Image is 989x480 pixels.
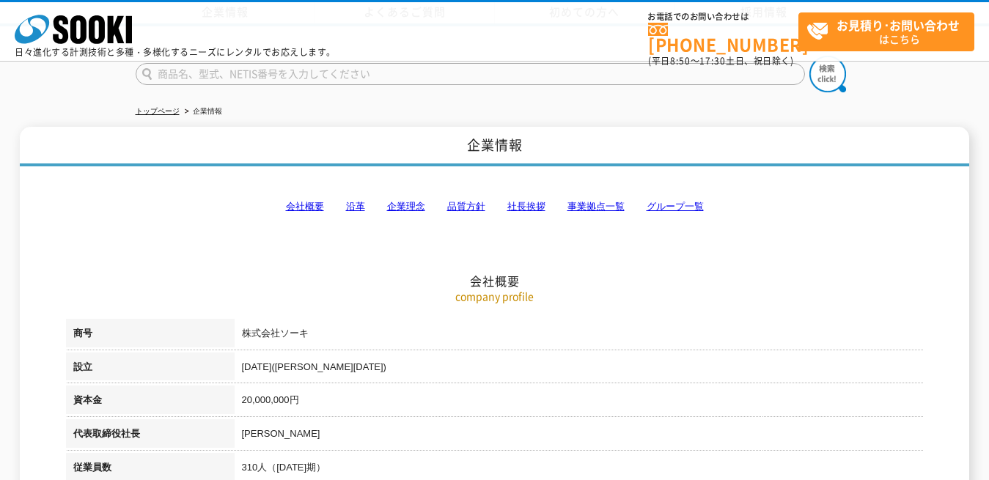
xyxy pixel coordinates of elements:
[647,201,704,212] a: グループ一覧
[66,127,924,289] h2: 会社概要
[837,16,960,34] strong: お見積り･お問い合わせ
[136,107,180,115] a: トップページ
[235,385,924,419] td: 20,000,000円
[648,54,793,67] span: (平日 ～ 土日、祝日除く)
[447,201,485,212] a: 品質方針
[66,419,235,453] th: 代表取締役社長
[286,201,324,212] a: 会社概要
[15,48,336,56] p: 日々進化する計測技術と多種・多様化するニーズにレンタルでお応えします。
[235,319,924,352] td: 株式会社ソーキ
[66,319,235,352] th: 商号
[648,12,798,21] span: お電話でのお問い合わせは
[182,104,222,119] li: 企業情報
[66,352,235,386] th: 設立
[798,12,974,51] a: お見積り･お問い合わせはこちら
[507,201,545,212] a: 社長挨拶
[346,201,365,212] a: 沿革
[136,63,805,85] input: 商品名、型式、NETIS番号を入力してください
[66,385,235,419] th: 資本金
[699,54,726,67] span: 17:30
[806,13,974,50] span: はこちら
[648,23,798,53] a: [PHONE_NUMBER]
[567,201,625,212] a: 事業拠点一覧
[670,54,691,67] span: 8:50
[235,352,924,386] td: [DATE]([PERSON_NAME][DATE])
[387,201,425,212] a: 企業理念
[235,419,924,453] td: [PERSON_NAME]
[809,56,846,92] img: btn_search.png
[20,127,969,167] h1: 企業情報
[66,289,924,304] p: company profile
